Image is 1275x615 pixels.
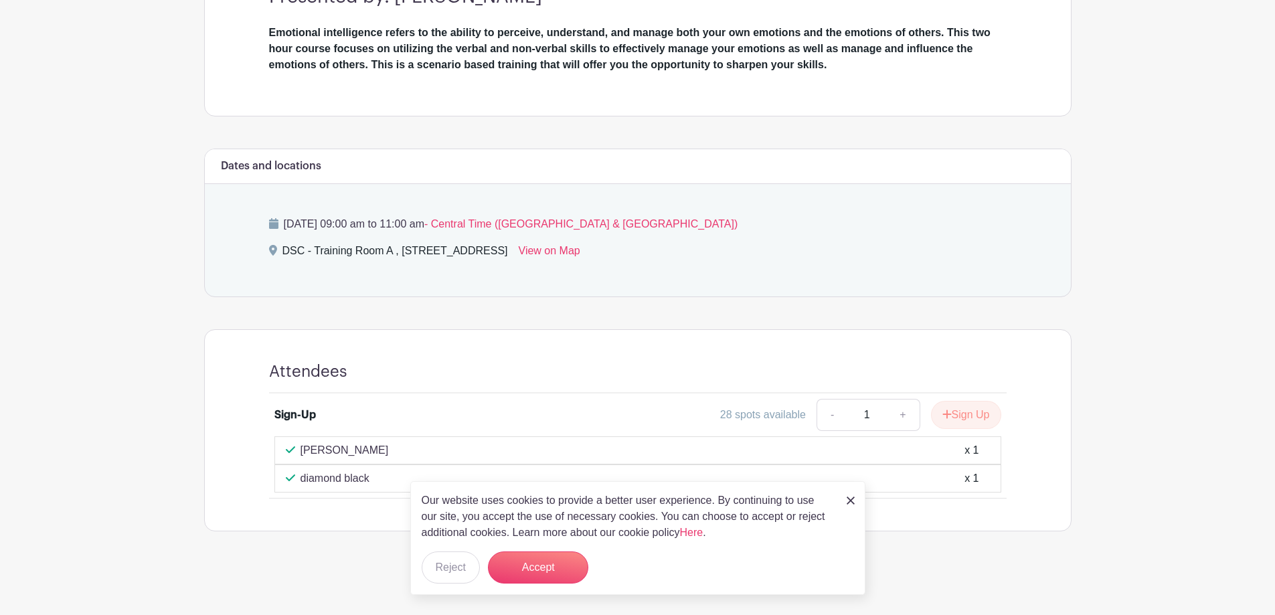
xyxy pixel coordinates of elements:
[274,407,316,423] div: Sign-Up
[488,551,588,584] button: Accept
[221,160,321,173] h6: Dates and locations
[886,399,920,431] a: +
[817,399,847,431] a: -
[680,527,703,538] a: Here
[720,407,806,423] div: 28 spots available
[269,27,991,70] strong: Emotional intelligence refers to the ability to perceive, understand, and manage both your own em...
[847,497,855,505] img: close_button-5f87c8562297e5c2d7936805f587ecaba9071eb48480494691a3f1689db116b3.svg
[301,470,369,487] p: diamond black
[269,216,1007,232] p: [DATE] 09:00 am to 11:00 am
[964,470,979,487] div: x 1
[422,551,480,584] button: Reject
[964,442,979,458] div: x 1
[282,243,508,264] div: DSC - Training Room A , [STREET_ADDRESS]
[519,243,580,264] a: View on Map
[269,362,347,381] h4: Attendees
[422,493,833,541] p: Our website uses cookies to provide a better user experience. By continuing to use our site, you ...
[424,218,738,230] span: - Central Time ([GEOGRAPHIC_DATA] & [GEOGRAPHIC_DATA])
[301,442,389,458] p: [PERSON_NAME]
[931,401,1001,429] button: Sign Up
